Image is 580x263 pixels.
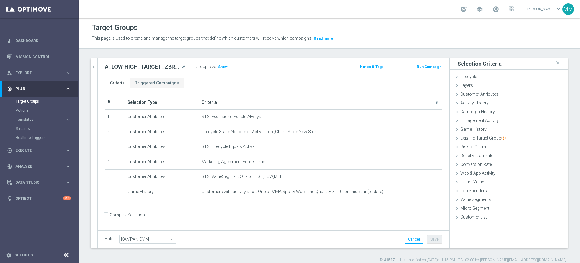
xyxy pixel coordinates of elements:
span: Conversion Rate [460,162,492,167]
i: keyboard_arrow_right [65,147,71,153]
i: keyboard_arrow_right [65,86,71,92]
i: keyboard_arrow_right [65,163,71,169]
span: Game History [460,127,487,132]
div: Optibot [7,190,71,206]
a: Optibot [15,190,63,206]
i: mode_edit [181,63,186,71]
div: Analyze [7,164,65,169]
label: Folder [105,236,117,242]
button: Save [427,235,442,244]
span: Campaign History [460,109,495,114]
button: Notes & Tags [359,64,384,70]
button: chevron_right [91,58,97,76]
a: Settings [14,253,33,257]
a: Mission Control [15,49,71,65]
label: ID: 41527 [379,258,395,263]
span: Lifecycle [460,74,477,79]
span: STS_Exclusions Equals Always [201,114,261,119]
span: keyboard_arrow_down [555,6,562,12]
a: Triggered Campaigns [130,78,184,88]
button: person_search Explore keyboard_arrow_right [7,71,71,75]
span: Show [218,65,228,69]
div: play_circle_outline Execute keyboard_arrow_right [7,148,71,153]
span: Top Spenders [460,188,487,193]
button: Mission Control [7,54,71,59]
button: lightbulb Optibot +10 [7,196,71,201]
span: school [476,6,483,12]
i: gps_fixed [7,86,12,92]
button: Data Studio keyboard_arrow_right [7,180,71,185]
div: Templates [16,115,78,124]
i: delete_forever [435,100,440,105]
i: equalizer [7,38,12,44]
div: Data Studio [7,180,65,185]
span: Customer Attributes [460,92,498,97]
td: Customer Attributes [125,140,199,155]
a: [PERSON_NAME]keyboard_arrow_down [526,5,562,14]
span: STS_ValueSegment One of HIGH,LOW,MED [201,174,283,179]
td: 5 [105,170,125,185]
i: person_search [7,70,12,76]
td: Customer Attributes [125,125,199,140]
span: Value Segments [460,197,491,202]
label: Last modified on [DATE] at 1:15 PM UTC+02:00 by [PERSON_NAME][EMAIL_ADDRESS][DOMAIN_NAME] [400,258,566,263]
i: keyboard_arrow_right [65,70,71,76]
span: Layers [460,83,473,88]
i: chevron_right [91,64,97,70]
td: Customer Attributes [125,110,199,125]
a: Dashboard [15,33,71,49]
button: track_changes Analyze keyboard_arrow_right [7,164,71,169]
button: Templates keyboard_arrow_right [16,117,71,122]
button: Read more [313,35,334,42]
label: : [216,64,217,69]
a: Streams [16,126,63,131]
span: Lifecycle Stage Not one of Active store,Churn Store,New Store [201,129,318,134]
span: Execute [15,149,65,152]
span: STS_Lifecycle Equals Active [201,144,254,149]
span: Existing Target Group [460,136,506,140]
a: Criteria [105,78,130,88]
span: Future Value [460,179,484,184]
div: Execute [7,148,65,153]
span: Data Studio [15,181,65,184]
span: Risk of Churn [460,144,486,149]
i: play_circle_outline [7,148,12,153]
span: Templates [16,118,59,121]
td: Customer Attributes [125,170,199,185]
div: Plan [7,86,65,92]
td: Customer Attributes [125,155,199,170]
span: Explore [15,71,65,75]
span: Criteria [201,100,217,105]
a: Target Groups [16,99,63,104]
td: 3 [105,140,125,155]
span: Analyze [15,165,65,168]
div: Realtime Triggers [16,133,78,142]
th: # [105,96,125,110]
span: Web & App Activity [460,171,495,176]
th: Selection Type [125,96,199,110]
button: Cancel [405,235,423,244]
h3: Selection Criteria [457,60,502,67]
div: MM [562,3,574,15]
div: Target Groups [16,97,78,106]
button: gps_fixed Plan keyboard_arrow_right [7,87,71,91]
span: Reactivation Rate [460,153,493,158]
span: Engagement Activity [460,118,499,123]
span: Customer List [460,215,487,219]
label: Complex Selection [110,212,145,218]
i: keyboard_arrow_right [65,179,71,185]
label: Group size [195,64,216,69]
div: +10 [63,196,71,200]
div: Mission Control [7,49,71,65]
span: This page is used to create and manage the target groups that define which customers will receive... [92,36,312,41]
h2: A_LOW-HIGH_TARGET_ZBR_UFC_100DO50_101025 [105,63,180,71]
span: Marketing Agreement Equals True [201,159,265,164]
span: Customers with activity sport One of MMA,Sporty Walki and Quantity >= 10, on this year (to date) [201,189,383,194]
i: settings [6,252,11,258]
